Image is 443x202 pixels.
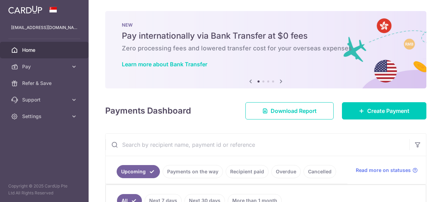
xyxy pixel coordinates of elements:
[122,44,410,52] h6: Zero processing fees and lowered transfer cost for your overseas expenses
[122,30,410,41] h5: Pay internationally via Bank Transfer at $0 fees
[356,167,411,174] span: Read more on statuses
[22,96,68,103] span: Support
[122,61,207,68] a: Learn more about Bank Transfer
[163,165,223,178] a: Payments on the way
[245,102,334,119] a: Download Report
[11,24,78,31] p: [EMAIL_ADDRESS][DOMAIN_NAME]
[367,107,409,115] span: Create Payment
[342,102,426,119] a: Create Payment
[271,107,317,115] span: Download Report
[8,6,42,14] img: CardUp
[122,22,410,28] p: NEW
[22,63,68,70] span: Pay
[22,47,68,54] span: Home
[117,165,160,178] a: Upcoming
[226,165,269,178] a: Recipient paid
[22,80,68,87] span: Refer & Save
[22,113,68,120] span: Settings
[106,134,409,156] input: Search by recipient name, payment id or reference
[105,105,191,117] h4: Payments Dashboard
[356,167,418,174] a: Read more on statuses
[105,11,426,88] img: Bank transfer banner
[271,165,301,178] a: Overdue
[304,165,336,178] a: Cancelled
